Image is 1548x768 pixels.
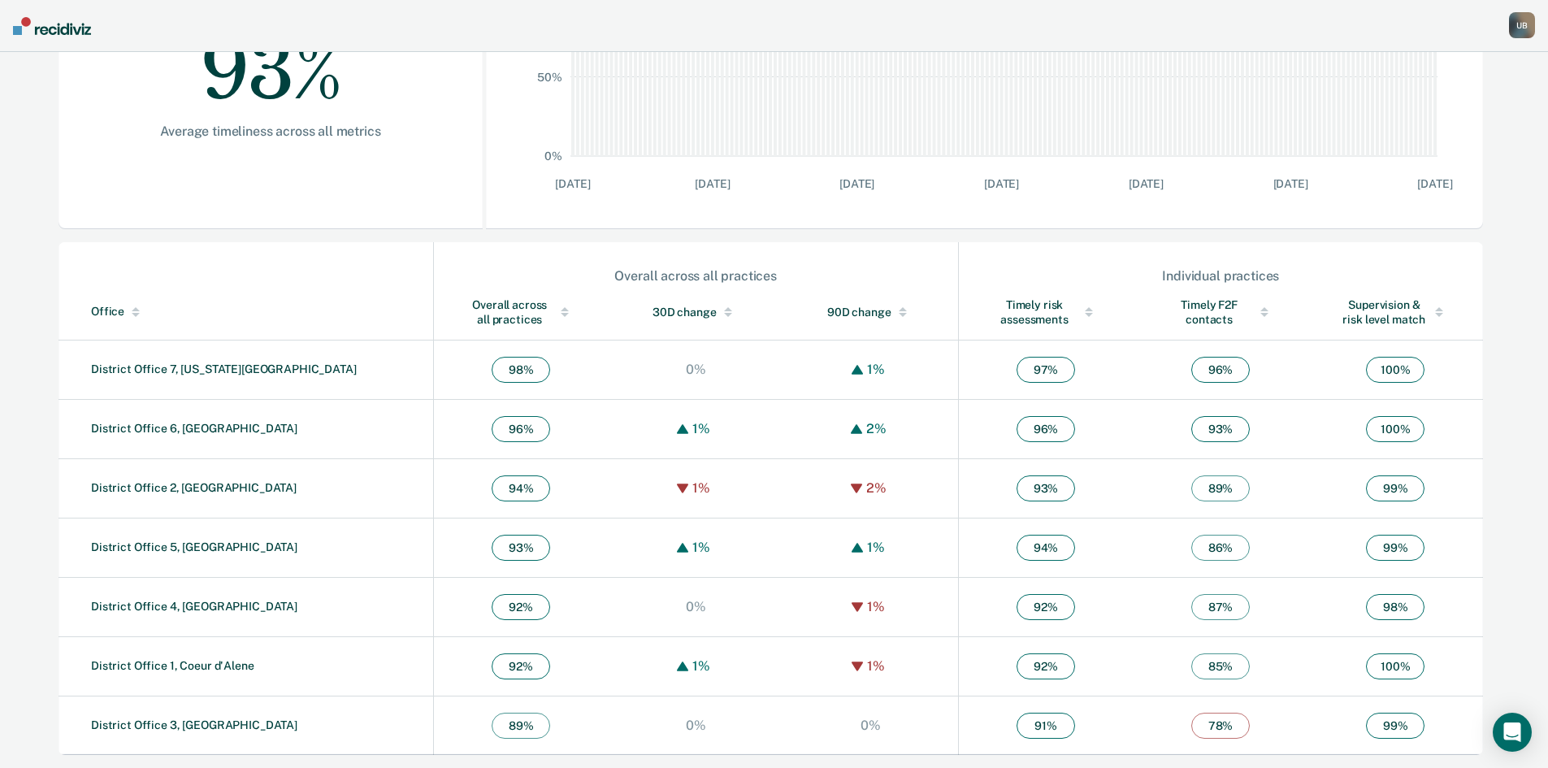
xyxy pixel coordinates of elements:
[91,362,357,375] a: District Office 7, [US_STATE][GEOGRAPHIC_DATA]
[682,718,710,733] div: 0%
[492,713,550,739] span: 89 %
[960,268,1482,284] div: Individual practices
[783,284,958,341] th: Toggle SortBy
[492,357,550,383] span: 98 %
[91,718,297,731] a: District Office 3, [GEOGRAPHIC_DATA]
[1133,284,1307,341] th: Toggle SortBy
[1017,416,1075,442] span: 96 %
[492,416,550,442] span: 96 %
[958,284,1133,341] th: Toggle SortBy
[641,305,751,319] div: 30D change
[695,177,730,190] text: [DATE]
[91,659,254,672] a: District Office 1, Coeur d'Alene
[688,540,714,555] div: 1%
[1366,653,1424,679] span: 100 %
[1191,594,1250,620] span: 87 %
[863,362,889,377] div: 1%
[1417,177,1452,190] text: [DATE]
[863,658,889,674] div: 1%
[1017,475,1075,501] span: 93 %
[1341,297,1450,327] div: Supervision & risk level match
[688,421,714,436] div: 1%
[1017,653,1075,679] span: 92 %
[1366,475,1424,501] span: 99 %
[1509,12,1535,38] button: UB
[1129,177,1164,190] text: [DATE]
[1366,594,1424,620] span: 98 %
[609,284,783,341] th: Toggle SortBy
[1366,535,1424,561] span: 99 %
[492,594,550,620] span: 92 %
[682,362,710,377] div: 0%
[1191,357,1250,383] span: 96 %
[1366,713,1424,739] span: 99 %
[111,124,431,139] div: Average timeliness across all metrics
[1509,12,1535,38] div: U B
[492,653,550,679] span: 92 %
[492,535,550,561] span: 93 %
[688,480,714,496] div: 1%
[91,481,297,494] a: District Office 2, [GEOGRAPHIC_DATA]
[862,480,891,496] div: 2%
[1191,653,1250,679] span: 85 %
[466,297,576,327] div: Overall across all practices
[435,268,957,284] div: Overall across all practices
[1017,594,1075,620] span: 92 %
[863,599,889,614] div: 1%
[863,540,889,555] div: 1%
[1017,535,1075,561] span: 94 %
[1273,177,1308,190] text: [DATE]
[991,297,1101,327] div: Timely risk assessments
[555,177,590,190] text: [DATE]
[492,475,550,501] span: 94 %
[1366,357,1424,383] span: 100 %
[839,177,874,190] text: [DATE]
[1191,475,1250,501] span: 89 %
[688,658,714,674] div: 1%
[433,284,608,341] th: Toggle SortBy
[91,422,297,435] a: District Office 6, [GEOGRAPHIC_DATA]
[816,305,926,319] div: 90D change
[984,177,1019,190] text: [DATE]
[91,600,297,613] a: District Office 4, [GEOGRAPHIC_DATA]
[1191,416,1250,442] span: 93 %
[1191,713,1250,739] span: 78 %
[1308,284,1483,341] th: Toggle SortBy
[59,284,433,341] th: Toggle SortBy
[1017,713,1075,739] span: 91 %
[862,421,891,436] div: 2%
[1165,297,1275,327] div: Timely F2F contacts
[1191,535,1250,561] span: 86 %
[13,17,91,35] img: Recidiviz
[1493,713,1532,752] div: Open Intercom Messenger
[91,305,427,319] div: Office
[1017,357,1075,383] span: 97 %
[682,599,710,614] div: 0%
[856,718,885,733] div: 0%
[1366,416,1424,442] span: 100 %
[91,540,297,553] a: District Office 5, [GEOGRAPHIC_DATA]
